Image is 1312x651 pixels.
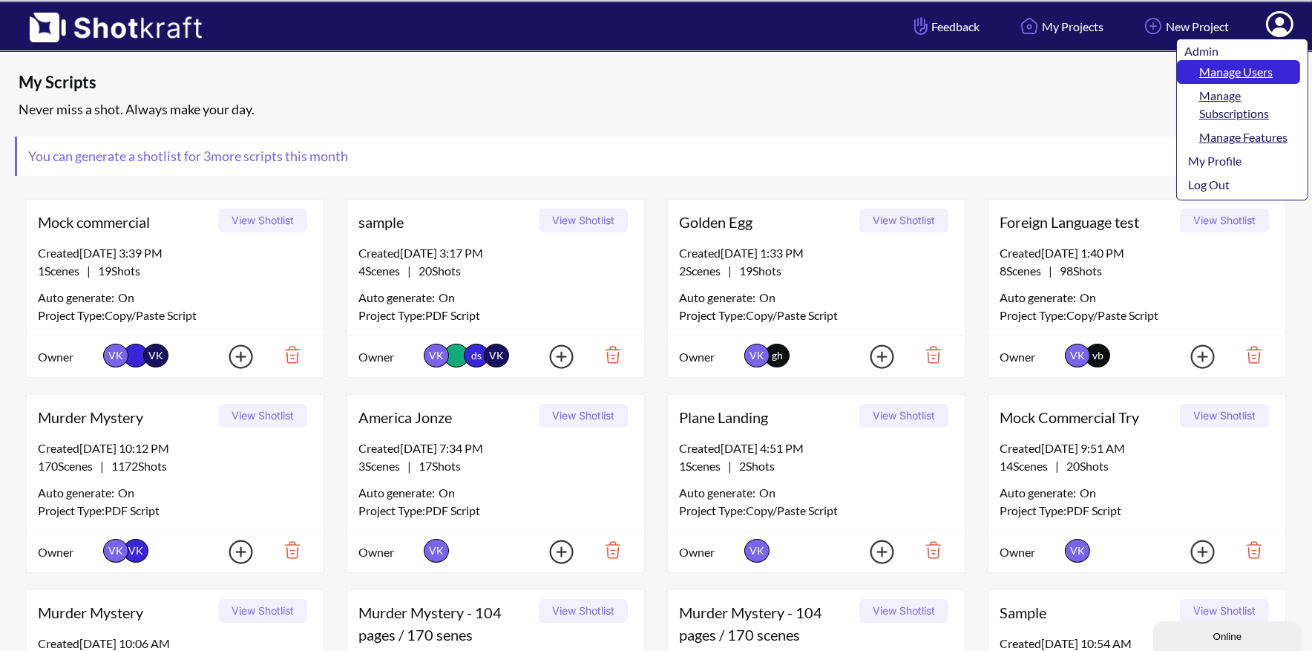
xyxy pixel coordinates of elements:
span: gh [772,349,783,362]
div: Created [DATE] 1:33 PM [679,244,954,262]
span: VK [424,344,449,367]
img: Trash Icon [1223,537,1274,563]
div: Project Type: Copy/Paste Script [1000,307,1274,324]
span: You can generate a shotlist for [17,137,359,176]
div: Created [DATE] 1:40 PM [1000,244,1274,262]
span: vb [1092,349,1103,362]
iframe: chat widget [1153,618,1305,651]
span: 17 Shots [411,459,461,473]
div: Created [DATE] 10:12 PM [38,439,312,457]
img: Add Icon [206,340,258,373]
div: Project Type: PDF Script [38,502,312,520]
img: Add Icon [206,535,258,569]
div: Created [DATE] 3:17 PM [358,244,633,262]
span: VK [1065,539,1090,563]
span: 1172 Shots [104,459,167,473]
span: On [439,289,455,307]
span: VK [143,344,168,367]
span: On [759,484,775,502]
span: On [439,484,455,502]
span: Auto generate: [679,289,759,307]
span: | [679,262,781,280]
span: 4 Scenes [358,264,407,278]
span: Sample [1000,601,1175,624]
div: Created [DATE] 7:34 PM [358,439,633,457]
span: | [358,262,461,280]
span: Auto generate: [679,484,759,502]
img: Trash Icon [582,537,633,563]
span: 20 Shots [1059,459,1109,473]
img: Add Icon [526,535,578,569]
a: Manage Users [1177,60,1300,84]
span: | [1000,457,1109,475]
span: Auto generate: [38,484,118,502]
span: | [38,457,167,475]
img: Trash Icon [902,537,954,563]
button: View Shotlist [218,599,307,623]
div: Created [DATE] 3:39 PM [38,244,312,262]
span: 8 Scenes [1000,264,1049,278]
span: Murder Mystery - 104 pages / 170 scenes [679,601,854,646]
span: | [38,262,140,280]
span: | [679,457,775,475]
span: sample [358,211,534,233]
span: Auto generate: [38,289,118,307]
span: 19 Shots [732,264,781,278]
div: Created [DATE] 4:51 PM [679,439,954,457]
span: 20 Shots [411,264,461,278]
span: | [1000,262,1102,280]
span: VK [1065,344,1090,367]
span: Mock commercial [38,211,213,233]
span: America Jonze [358,406,534,428]
span: Murder Mystery [38,406,213,428]
span: Owner [1000,348,1061,366]
img: Add Icon [847,340,899,373]
img: Add Icon [526,340,578,373]
span: Murder Mystery [38,601,213,624]
span: Auto generate: [358,484,439,502]
div: Project Type: Copy/Paste Script [38,307,312,324]
img: Trash Icon [261,342,312,367]
span: Owner [358,543,420,561]
span: Auto generate: [358,289,439,307]
span: Owner [679,348,741,366]
span: VK [103,539,128,563]
span: 1 Scenes [679,459,728,473]
button: View Shotlist [218,209,307,232]
span: Owner [38,543,99,561]
img: Add Icon [1167,340,1219,373]
span: VK [484,344,509,367]
span: VK [744,539,770,563]
span: 1 Scenes [38,264,87,278]
div: Never miss a shot. Always make your day. [15,97,1305,122]
div: Project Type: PDF Script [1000,502,1274,520]
span: Murder Mystery - 104 pages / 170 senes [358,601,534,646]
img: Trash Icon [1223,342,1274,367]
button: View Shotlist [218,404,307,428]
img: Trash Icon [261,537,312,563]
a: New Project [1129,7,1240,46]
div: Project Type: Copy/Paste Script [679,502,954,520]
button: View Shotlist [859,599,948,623]
div: Created [DATE] 9:51 AM [1000,439,1274,457]
a: Manage Subscriptions [1177,84,1300,125]
span: 14 Scenes [1000,459,1055,473]
button: View Shotlist [859,404,948,428]
img: Add Icon [847,535,899,569]
span: VK [103,344,128,367]
span: 2 Scenes [679,264,728,278]
span: On [1080,484,1096,502]
a: Manage Features [1177,125,1300,149]
span: Golden Egg [679,211,854,233]
span: Mock Commercial Try [1000,406,1175,428]
span: On [1080,289,1096,307]
span: Auto generate: [1000,484,1080,502]
span: 3 Scenes [358,459,407,473]
div: Project Type: PDF Script [358,502,633,520]
a: My Profile [1177,149,1300,173]
span: My Scripts [19,71,980,94]
img: Home Icon [1017,13,1042,39]
img: Trash Icon [902,342,954,367]
span: Plane Landing [679,406,854,428]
